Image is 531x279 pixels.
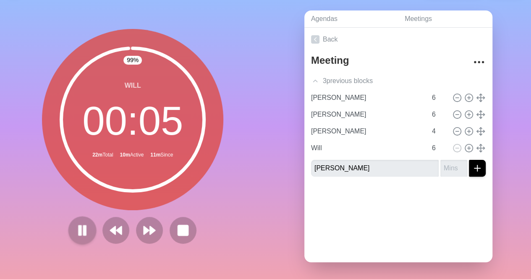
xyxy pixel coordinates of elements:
input: Name [311,160,439,177]
button: More [471,54,487,70]
a: Meetings [398,10,492,28]
input: Mins [440,160,467,177]
div: 3 previous block [304,73,492,89]
input: Mins [429,106,449,123]
a: Agendas [304,10,398,28]
input: Name [308,123,427,140]
input: Name [308,140,427,156]
span: s [369,76,373,86]
input: Mins [429,123,449,140]
input: Mins [429,140,449,156]
input: Name [308,106,427,123]
a: Back [304,28,492,51]
input: Mins [429,89,449,106]
input: Name [308,89,427,106]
